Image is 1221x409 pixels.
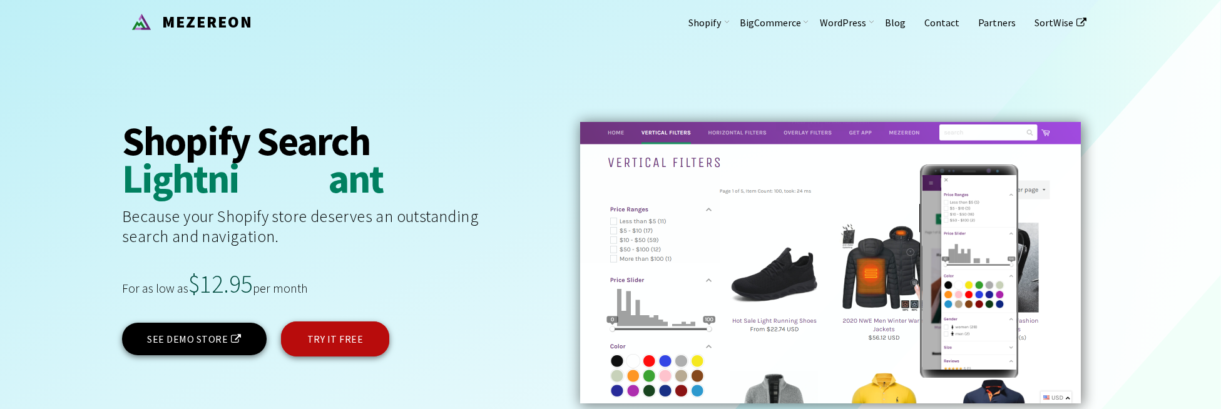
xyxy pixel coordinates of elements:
[131,12,151,32] img: Mezereon
[122,206,518,271] div: Because your Shopify store deserves an outstanding search and navigation.
[369,159,383,197] span: t
[122,122,376,159] strong: Shopify Search
[122,271,561,321] div: For as low as per month
[156,11,253,32] span: MEZEREON
[922,175,1016,370] img: demo-mobile.c00830e.png
[188,268,253,300] span: $12.95
[122,323,267,355] a: SEE DEMO STORE
[348,159,369,197] span: n
[281,321,390,356] a: TRY IT FREE
[122,9,253,30] a: Mezereon MEZEREON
